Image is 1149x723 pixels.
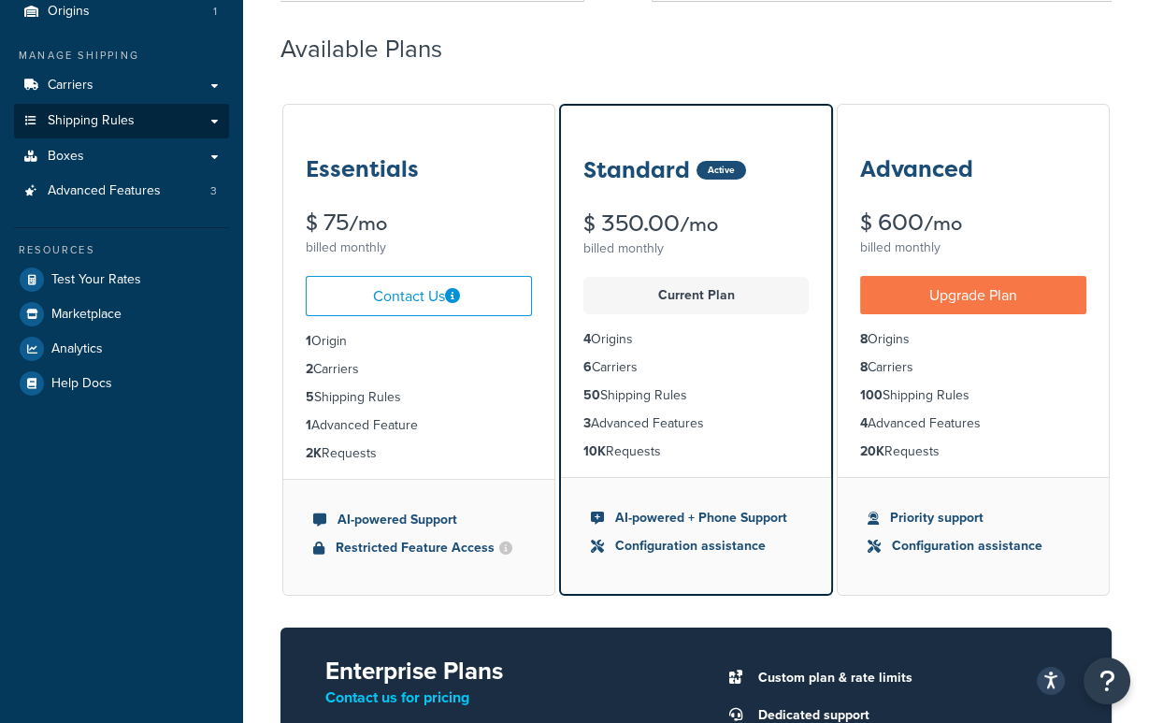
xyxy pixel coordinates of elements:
[860,357,1086,378] li: Carriers
[583,413,591,433] strong: 3
[749,665,1068,691] li: Custom plan & rate limits
[14,104,229,138] a: Shipping Rules
[595,282,798,309] p: Current Plan
[306,415,532,436] li: Advanced Feature
[860,235,1086,261] div: billed monthly
[860,276,1086,314] a: Upgrade Plan
[591,508,802,528] li: AI-powered + Phone Support
[860,385,883,405] strong: 100
[51,272,141,288] span: Test Your Rates
[583,357,810,378] li: Carriers
[14,297,229,331] a: Marketplace
[306,157,419,181] h3: Essentials
[860,157,973,181] h3: Advanced
[306,276,532,316] a: Contact Us
[14,263,229,296] a: Test Your Rates
[213,4,217,20] span: 1
[325,685,667,711] p: Contact us for pricing
[306,359,313,379] strong: 2
[48,149,84,165] span: Boxes
[868,508,1079,528] li: Priority support
[583,441,606,461] strong: 10K
[583,212,810,236] div: $ 350.00
[860,385,1086,406] li: Shipping Rules
[583,385,810,406] li: Shipping Rules
[14,48,229,64] div: Manage Shipping
[583,329,810,350] li: Origins
[860,441,1086,462] li: Requests
[591,536,802,557] li: Configuration assistance
[313,510,524,530] li: AI-powered Support
[306,387,532,408] li: Shipping Rules
[14,174,229,209] a: Advanced Features 3
[1084,658,1130,704] button: Open Resource Center
[583,236,810,262] div: billed monthly
[860,211,1086,235] div: $ 600
[860,441,884,461] strong: 20K
[14,332,229,366] a: Analytics
[48,113,135,129] span: Shipping Rules
[860,329,868,349] strong: 8
[583,158,690,182] h3: Standard
[48,183,161,199] span: Advanced Features
[48,4,90,20] span: Origins
[583,329,591,349] strong: 4
[325,658,667,685] h2: Enterprise Plans
[860,413,868,433] strong: 4
[48,78,93,94] span: Carriers
[860,413,1086,434] li: Advanced Features
[680,211,718,238] small: /mo
[280,36,470,63] h2: Available Plans
[14,68,229,103] a: Carriers
[868,536,1079,557] li: Configuration assistance
[14,139,229,174] a: Boxes
[583,413,810,434] li: Advanced Features
[51,376,112,392] span: Help Docs
[306,415,311,435] strong: 1
[306,443,322,463] strong: 2K
[583,385,600,405] strong: 50
[51,341,103,357] span: Analytics
[14,174,229,209] li: Advanced Features
[313,538,524,558] li: Restricted Feature Access
[583,357,592,377] strong: 6
[924,210,962,237] small: /mo
[306,331,532,352] li: Origin
[306,443,532,464] li: Requests
[306,235,532,261] div: billed monthly
[306,387,314,407] strong: 5
[306,211,532,235] div: $ 75
[860,329,1086,350] li: Origins
[697,161,746,180] div: Active
[349,210,387,237] small: /mo
[210,183,217,199] span: 3
[306,331,311,351] strong: 1
[306,359,532,380] li: Carriers
[51,307,122,323] span: Marketplace
[14,367,229,400] a: Help Docs
[583,441,810,462] li: Requests
[860,357,868,377] strong: 8
[14,242,229,258] div: Resources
